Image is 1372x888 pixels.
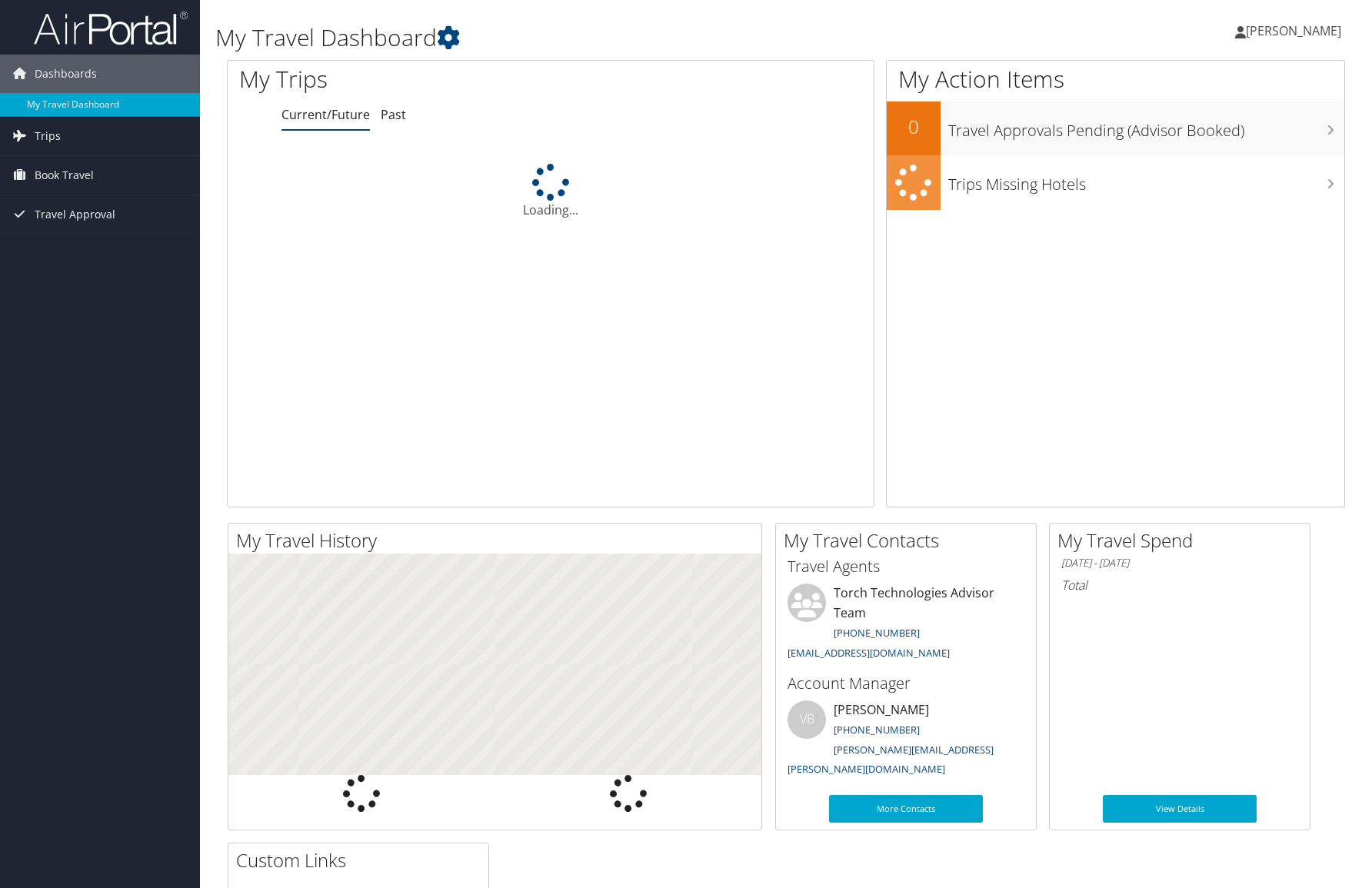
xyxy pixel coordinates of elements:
[1246,22,1341,39] span: [PERSON_NAME]
[35,117,61,155] span: Trips
[1061,556,1298,570] h6: [DATE] - [DATE]
[236,527,761,554] h2: My Travel History
[35,195,115,234] span: Travel Approval
[948,166,1344,195] h3: Trips Missing Hotels
[1235,8,1357,54] a: [PERSON_NAME]
[887,63,1344,95] h1: My Action Items
[887,155,1344,210] a: Trips Missing Hotels
[215,22,976,54] h1: My Travel Dashboard
[281,106,370,123] a: Current/Future
[788,646,950,660] a: [EMAIL_ADDRESS][DOMAIN_NAME]
[228,164,874,219] div: Loading...
[788,743,994,777] a: [PERSON_NAME][EMAIL_ADDRESS][PERSON_NAME][DOMAIN_NAME]
[236,847,488,873] h2: Custom Links
[829,795,983,823] a: More Contacts
[780,700,1032,783] li: [PERSON_NAME]
[887,101,1344,155] a: 0Travel Approvals Pending (Advisor Booked)
[788,556,1024,577] h3: Travel Agents
[1057,527,1310,554] h2: My Travel Spend
[35,55,97,93] span: Dashboards
[239,63,593,95] h1: My Trips
[948,112,1344,141] h3: Travel Approvals Pending (Advisor Booked)
[887,114,941,140] h2: 0
[834,723,920,737] a: [PHONE_NUMBER]
[788,673,1024,694] h3: Account Manager
[1061,577,1298,594] h6: Total
[35,156,94,195] span: Book Travel
[381,106,406,123] a: Past
[1103,795,1257,823] a: View Details
[780,584,1032,666] li: Torch Technologies Advisor Team
[34,10,188,46] img: airportal-logo.png
[788,700,826,739] div: VB
[784,527,1036,554] h2: My Travel Contacts
[834,626,920,640] a: [PHONE_NUMBER]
